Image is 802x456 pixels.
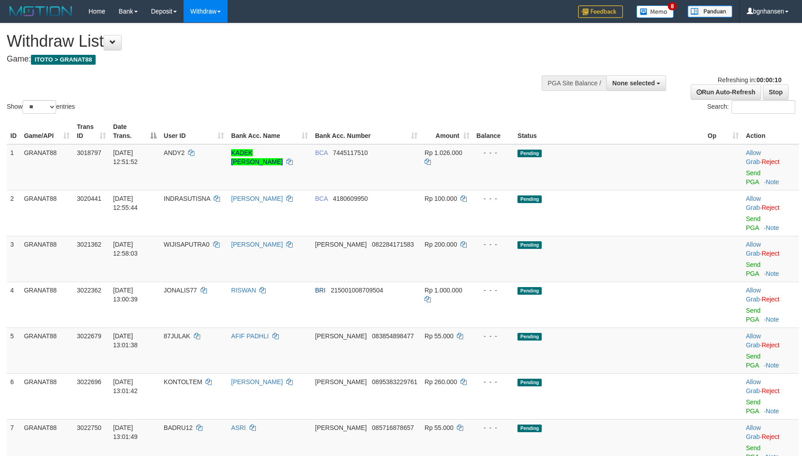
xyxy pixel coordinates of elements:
[421,119,473,144] th: Amount: activate to sort column ascending
[762,158,780,165] a: Reject
[742,190,799,236] td: ·
[746,353,761,369] a: Send PGA
[77,195,101,202] span: 3020441
[113,378,138,394] span: [DATE] 13:01:42
[7,236,20,282] td: 3
[517,425,542,432] span: Pending
[746,424,762,440] span: ·
[746,332,762,349] span: ·
[231,378,283,385] a: [PERSON_NAME]
[20,236,73,282] td: GRANAT88
[231,241,283,248] a: [PERSON_NAME]
[746,287,762,303] span: ·
[425,241,457,248] span: Rp 200.000
[606,75,666,91] button: None selected
[763,84,789,100] a: Stop
[766,178,779,186] a: Note
[164,378,202,385] span: KONTOLTEM
[333,149,368,156] span: Copy 7445117510 to clipboard
[315,195,328,202] span: BCA
[732,100,795,114] input: Search:
[231,424,246,431] a: ASRI
[372,378,417,385] span: Copy 0895383229761 to clipboard
[766,224,779,231] a: Note
[762,387,780,394] a: Reject
[73,119,110,144] th: Trans ID: activate to sort column ascending
[746,378,762,394] span: ·
[668,2,677,10] span: 8
[746,149,761,165] a: Allow Grab
[315,241,367,248] span: [PERSON_NAME]
[742,236,799,282] td: ·
[311,119,421,144] th: Bank Acc. Number: activate to sort column ascending
[517,379,542,386] span: Pending
[578,5,623,18] img: Feedback.jpg
[762,296,780,303] a: Reject
[315,287,325,294] span: BRI
[372,332,414,340] span: Copy 083854898477 to clipboard
[77,149,101,156] span: 3018797
[331,287,383,294] span: Copy 215001008709504 to clipboard
[746,287,761,303] a: Allow Grab
[164,287,197,294] span: JONALIS77
[542,75,606,91] div: PGA Site Balance /
[746,215,761,231] a: Send PGA
[762,341,780,349] a: Reject
[742,373,799,419] td: ·
[7,144,20,190] td: 1
[333,195,368,202] span: Copy 4180609950 to clipboard
[514,119,704,144] th: Status
[113,195,138,211] span: [DATE] 12:55:44
[746,307,761,323] a: Send PGA
[7,328,20,373] td: 5
[164,195,210,202] span: INDRASUTISNA
[746,378,761,394] a: Allow Grab
[477,377,511,386] div: - - -
[77,378,101,385] span: 3022696
[231,149,283,165] a: KADEK [PERSON_NAME]
[7,190,20,236] td: 2
[718,76,781,84] span: Refreshing in:
[742,119,799,144] th: Action
[742,144,799,190] td: ·
[704,119,742,144] th: Op: activate to sort column ascending
[766,316,779,323] a: Note
[746,332,761,349] a: Allow Grab
[7,282,20,328] td: 4
[231,195,283,202] a: [PERSON_NAME]
[746,261,761,277] a: Send PGA
[77,287,101,294] span: 3022362
[231,332,269,340] a: AFIF PADHLI
[425,149,462,156] span: Rp 1.026.000
[7,100,75,114] label: Show entries
[7,55,526,64] h4: Game:
[477,423,511,432] div: - - -
[746,424,761,440] a: Allow Grab
[691,84,761,100] a: Run Auto-Refresh
[113,424,138,440] span: [DATE] 13:01:49
[517,195,542,203] span: Pending
[612,80,655,87] span: None selected
[425,332,454,340] span: Rp 55.000
[425,424,454,431] span: Rp 55.000
[110,119,160,144] th: Date Trans.: activate to sort column descending
[746,241,761,257] a: Allow Grab
[746,169,761,186] a: Send PGA
[7,119,20,144] th: ID
[477,194,511,203] div: - - -
[477,148,511,157] div: - - -
[425,195,457,202] span: Rp 100.000
[231,287,256,294] a: RISWAN
[20,144,73,190] td: GRANAT88
[315,332,367,340] span: [PERSON_NAME]
[766,407,779,415] a: Note
[164,332,190,340] span: 87JULAK
[762,250,780,257] a: Reject
[113,241,138,257] span: [DATE] 12:58:03
[477,286,511,295] div: - - -
[742,282,799,328] td: ·
[372,424,414,431] span: Copy 085716878657 to clipboard
[77,424,101,431] span: 3022750
[766,270,779,277] a: Note
[20,119,73,144] th: Game/API: activate to sort column ascending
